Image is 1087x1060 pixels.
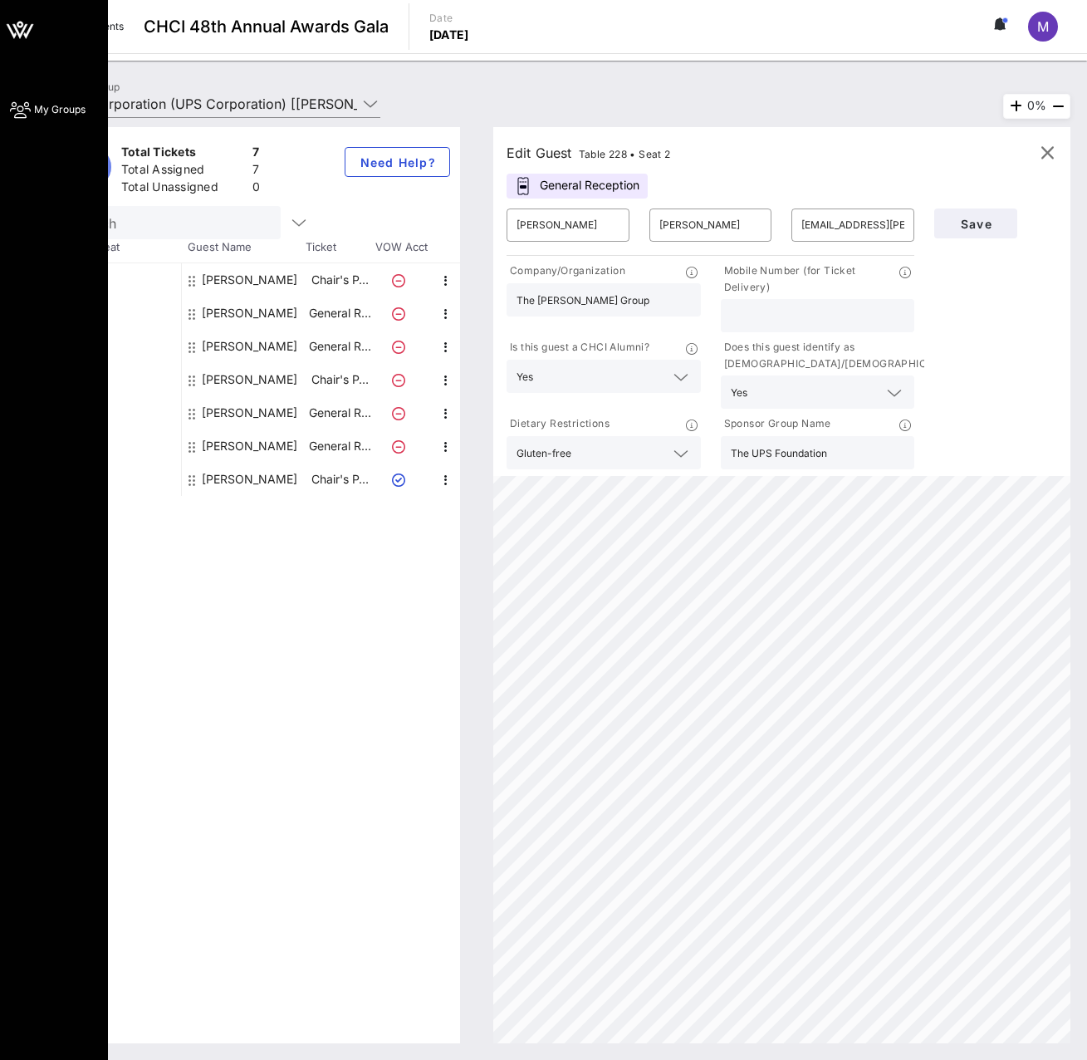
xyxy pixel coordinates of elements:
[306,363,373,396] p: Chair's P…
[721,339,967,372] p: Does this guest identify as [DEMOGRAPHIC_DATA]/[DEMOGRAPHIC_DATA]?
[507,174,648,199] div: General Reception
[517,448,571,459] div: Gluten-free
[121,144,246,164] div: Total Tickets
[252,144,260,164] div: 7
[202,363,297,396] div: Nicole Clifton
[144,14,389,39] span: CHCI 48th Annual Awards Gala
[345,147,450,177] button: Need Help?
[507,360,701,393] div: Yes
[507,141,671,164] div: Edit Guest
[252,161,260,182] div: 7
[202,396,297,429] div: Liz Lopez
[121,179,246,199] div: Total Unassigned
[1003,94,1070,119] div: 0%
[181,239,306,256] span: Guest Name
[659,212,762,238] input: Last Name*
[507,415,610,433] p: Dietary Restrictions
[507,339,649,356] p: Is this guest a CHCI Alumni?
[429,10,469,27] p: Date
[947,217,1004,231] span: Save
[34,102,86,117] span: My Groups
[306,429,373,463] p: General R…
[306,396,373,429] p: General R…
[517,212,619,238] input: First Name*
[731,387,747,399] div: Yes
[56,463,181,496] div: 228 • 7
[306,463,373,496] p: Chair's P…
[56,363,181,396] div: 228 • 4
[121,161,246,182] div: Total Assigned
[56,429,181,463] div: 228 • 6
[202,463,297,496] div: Maria Boyce
[202,297,297,330] div: Jennifer Mauskapf-Smalls
[202,330,297,363] div: Emily Casey
[306,330,373,363] p: General R…
[429,27,469,43] p: [DATE]
[10,100,86,120] a: My Groups
[517,371,533,383] div: Yes
[1028,12,1058,42] div: M
[56,239,181,256] span: Table, Seat
[56,263,181,297] div: 228 • 1
[252,179,260,199] div: 0
[801,212,904,238] input: Email*
[56,396,181,429] div: 228 • 5
[56,297,181,330] div: 228 • 2
[359,155,436,169] span: Need Help?
[1037,18,1049,35] span: M
[721,375,915,409] div: Yes
[202,263,297,297] div: Dontai Smalls
[721,263,900,296] p: Mobile Number (for Ticket Delivery)
[721,415,831,433] p: Sponsor Group Name
[306,263,373,297] p: Chair's P…
[372,239,430,256] span: VOW Acct
[56,330,181,363] div: 228 • 3
[306,239,372,256] span: Ticket
[202,429,297,463] div: Erica Romero
[507,263,625,280] p: Company/Organization
[306,297,373,330] p: General R…
[934,209,1017,238] button: Save
[579,148,671,160] span: Table 228 • Seat 2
